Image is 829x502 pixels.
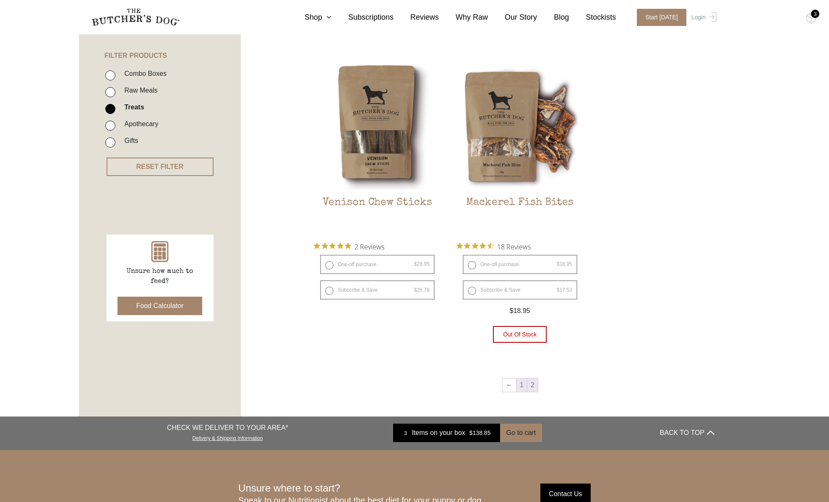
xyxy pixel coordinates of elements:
[557,287,572,293] bdi: 17.53
[120,135,138,146] label: Gifts
[320,255,435,274] label: One-off purchase
[557,261,560,267] span: $
[510,307,530,314] span: 18.95
[394,12,439,23] a: Reviews
[399,429,412,437] div: 3
[355,240,384,253] span: 2 Reviews
[510,307,514,314] span: $
[456,240,531,253] button: Rated 4.7 out of 5 stars from 18 reviews. Jump to reviews.
[314,63,441,190] img: Venison Chew Sticks
[414,287,417,293] span: $
[516,378,527,392] a: Page 1
[79,21,241,60] h4: FILTER PRODUCTS
[118,267,202,287] p: Unsure how much to feed?
[637,9,686,26] span: Start [DATE]
[497,240,531,253] span: 18 Reviews
[628,9,689,26] a: Start [DATE]
[569,12,616,23] a: Stockists
[414,261,417,267] span: $
[557,287,560,293] span: $
[527,378,538,392] span: Page 2
[463,255,577,274] label: One-off purchase
[314,63,441,236] a: Venison Chew SticksVenison Chew Sticks
[120,118,158,129] label: Apothecary
[469,430,491,436] bdi: 138.85
[314,240,384,253] button: Rated 5 out of 5 stars from 2 reviews. Jump to reviews.
[192,433,263,441] a: Delivery & Shipping Information
[806,13,816,23] img: TBD_Cart-Full.png
[412,428,465,438] span: Items on your box
[469,430,473,436] span: $
[660,423,714,443] button: BACK TO TOP
[414,261,430,267] bdi: 28.95
[107,158,214,176] button: RESET FILTER
[439,12,488,23] a: Why Raw
[117,297,203,315] button: Food Calculator
[456,63,584,190] img: Mackerel Fish Bites
[811,10,819,18] div: 3
[120,85,157,96] label: Raw Meals
[689,9,717,26] a: Login
[314,197,441,236] h2: Venison Chew Sticks
[493,326,547,343] button: Out of stock
[537,12,569,23] a: Blog
[557,261,572,267] bdi: 18.95
[167,423,288,433] p: CHECK WE DELIVER TO YOUR AREA*
[120,101,144,113] label: Treats
[500,424,542,442] button: Go to cart
[456,197,584,236] h2: Mackerel Fish Bites
[393,424,500,442] a: 3 Items on your box $138.85
[456,63,584,236] a: Mackerel Fish BitesMackerel Fish Bites
[120,68,167,79] label: Combo Boxes
[320,280,435,300] label: Subscribe & Save
[288,12,331,23] a: Shop
[503,378,516,392] a: ←
[463,280,577,300] label: Subscribe & Save
[331,12,394,23] a: Subscriptions
[414,287,430,293] bdi: 26.78
[488,12,537,23] a: Our Story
